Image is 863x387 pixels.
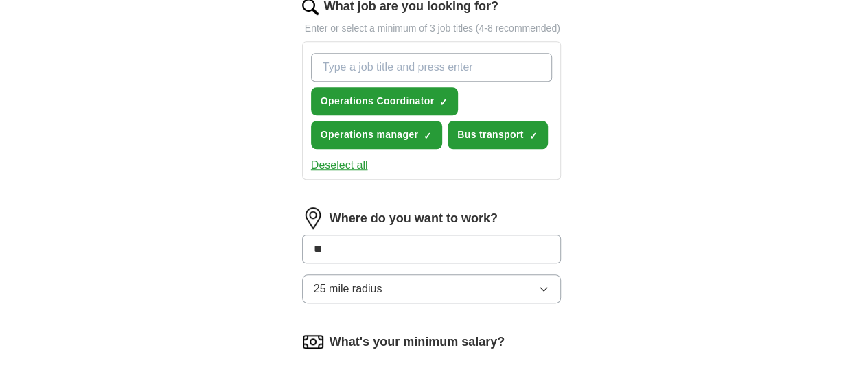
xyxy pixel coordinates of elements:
span: Operations Coordinator [321,94,435,108]
span: 25 mile radius [314,281,382,297]
button: Deselect all [311,157,368,174]
button: Operations Coordinator✓ [311,87,459,115]
img: location.png [302,207,324,229]
span: Bus transport [457,128,523,142]
label: Where do you want to work? [330,209,498,228]
span: ✓ [529,130,538,141]
button: Bus transport✓ [448,121,547,149]
span: ✓ [439,97,448,108]
label: What's your minimum salary? [330,333,505,351]
p: Enter or select a minimum of 3 job titles (4-8 recommended) [302,21,562,36]
button: Operations manager✓ [311,121,442,149]
button: 25 mile radius [302,274,562,303]
span: ✓ [424,130,432,141]
input: Type a job title and press enter [311,53,553,82]
span: Operations manager [321,128,418,142]
img: salary.png [302,331,324,353]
